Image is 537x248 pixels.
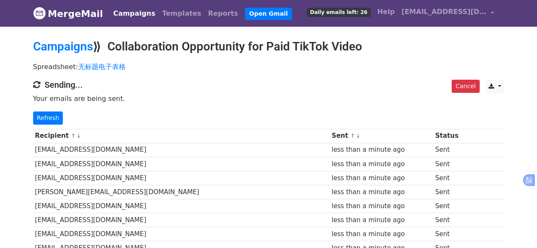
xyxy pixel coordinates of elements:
[332,159,431,169] div: less than a minute ago
[245,8,292,20] a: Open Gmail
[433,185,470,199] td: Sent
[433,129,470,143] th: Status
[433,171,470,185] td: Sent
[33,129,330,143] th: Recipient
[332,229,431,239] div: less than a minute ago
[33,227,330,241] td: [EMAIL_ADDRESS][DOMAIN_NAME]
[332,145,431,155] div: less than a minute ago
[332,173,431,183] div: less than a minute ago
[350,133,355,139] a: ↑
[402,7,486,17] span: [EMAIL_ADDRESS][DOMAIN_NAME]
[356,133,360,139] a: ↓
[33,80,504,90] h4: Sending...
[332,187,431,197] div: less than a minute ago
[205,5,242,22] a: Reports
[398,3,498,23] a: [EMAIL_ADDRESS][DOMAIN_NAME]
[304,3,374,20] a: Daily emails left: 26
[110,5,159,22] a: Campaigns
[78,63,126,71] a: 无标题电子表格
[33,143,330,157] td: [EMAIL_ADDRESS][DOMAIN_NAME]
[33,94,504,103] p: Your emails are being sent.
[307,8,370,17] span: Daily emails left: 26
[33,39,504,54] h2: ⟫ Collaboration Opportunity for Paid TikTok Video
[332,201,431,211] div: less than a minute ago
[76,133,81,139] a: ↓
[433,227,470,241] td: Sent
[33,39,93,53] a: Campaigns
[330,129,433,143] th: Sent
[33,199,330,213] td: [EMAIL_ADDRESS][DOMAIN_NAME]
[374,3,398,20] a: Help
[33,213,330,227] td: [EMAIL_ADDRESS][DOMAIN_NAME]
[33,185,330,199] td: [PERSON_NAME][EMAIL_ADDRESS][DOMAIN_NAME]
[71,133,76,139] a: ↑
[33,5,103,22] a: MergeMail
[433,199,470,213] td: Sent
[33,157,330,171] td: [EMAIL_ADDRESS][DOMAIN_NAME]
[452,80,479,93] a: Cancel
[33,171,330,185] td: [EMAIL_ADDRESS][DOMAIN_NAME]
[33,111,63,125] a: Refresh
[33,7,46,20] img: MergeMail logo
[433,157,470,171] td: Sent
[33,62,504,71] p: Spreadsheet:
[159,5,205,22] a: Templates
[433,143,470,157] td: Sent
[433,213,470,227] td: Sent
[332,215,431,225] div: less than a minute ago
